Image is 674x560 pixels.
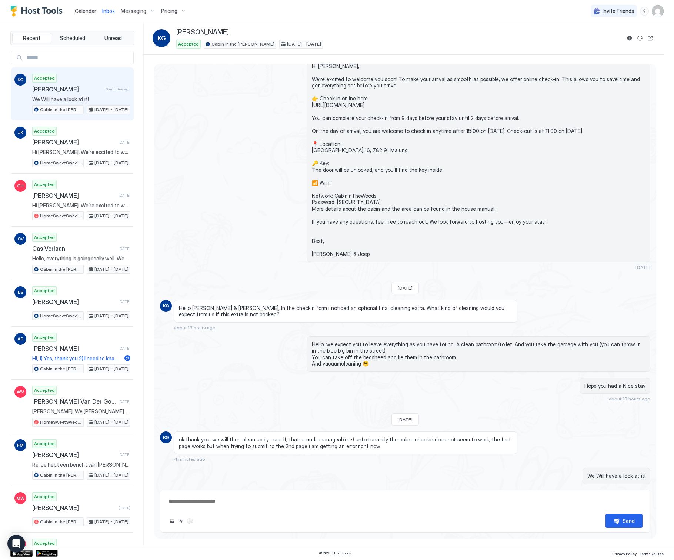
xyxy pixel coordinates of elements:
span: Hello, everything is going really well. We really like the cottage, it’s very nice! [32,255,130,262]
span: LS [18,289,23,296]
input: Input Field [23,51,133,64]
span: Unread [104,35,122,41]
a: Inbox [102,7,115,15]
span: HomeSweetSweden [40,160,82,166]
button: Open reservation [646,34,655,43]
span: [DATE] [119,452,130,457]
button: Quick reply [177,517,186,526]
span: We Will have a look at it! [32,96,130,103]
span: [DATE] [119,506,130,510]
button: Scheduled [53,33,92,43]
span: Hi, 1) Yes, thank you 2) I need to know how to activate the wall electrical [PERSON_NAME]. I coul... [32,355,121,362]
span: Cabin in the [PERSON_NAME] [211,41,274,47]
span: [DATE] - [DATE] [94,419,129,426]
span: Accepted [34,334,55,341]
span: Accepted [34,234,55,241]
span: Hi [PERSON_NAME], We’re excited to welcome you soon! To make your arrival as smooth as possible, ... [312,63,645,257]
a: Terms Of Use [640,549,664,557]
span: [DATE] [119,193,130,198]
span: HomeSweetSweden [40,419,82,426]
span: Privacy Policy [612,551,637,556]
span: [DATE] - [DATE] [287,41,321,47]
span: Cabin in the [PERSON_NAME] [40,106,82,113]
button: Reservation information [625,34,634,43]
span: KG [163,303,169,309]
button: Upload image [168,517,177,526]
span: [DATE] [119,246,130,251]
span: [DATE] - [DATE] [94,266,129,273]
div: tab-group [10,31,134,45]
span: Accepted [34,387,55,394]
span: Terms Of Use [640,551,664,556]
span: Messaging [121,8,146,14]
span: [PERSON_NAME] [32,192,116,199]
button: Sync reservation [635,34,644,43]
span: Inbox [102,8,115,14]
span: [DATE] - [DATE] [94,160,129,166]
span: Accepted [34,128,55,134]
button: Send [605,514,643,528]
span: Cabin in the [PERSON_NAME] [40,472,82,479]
span: CH [17,183,24,189]
span: [PERSON_NAME] [32,345,116,352]
span: [DATE] - [DATE] [94,472,129,479]
span: AS [17,336,23,342]
span: Pricing [161,8,177,14]
span: [DATE] [119,346,130,351]
span: Scheduled [60,35,85,41]
span: KG [157,34,166,43]
div: User profile [652,5,664,17]
span: Accepted [178,41,199,47]
span: Hello, we expect you to leave everything as you have found. A clean bathroom/toilet. And you take... [312,341,645,367]
span: HomeSweetSweden [40,213,82,219]
span: 2 [126,356,129,361]
span: MW [16,495,25,501]
span: Cas Verlaan [32,245,116,252]
a: Privacy Policy [612,549,637,557]
span: Recent [23,35,40,41]
span: Accepted [34,540,55,547]
span: KG [17,76,24,83]
span: [DATE] [398,285,413,291]
span: [PERSON_NAME] [32,86,103,93]
span: FM [17,442,24,449]
span: [PERSON_NAME] [176,28,229,37]
span: about 13 hours ago [609,396,650,401]
span: Cabin in the [PERSON_NAME] [40,266,82,273]
div: menu [640,7,649,16]
div: Open Intercom Messenger [7,535,25,553]
span: HomeSweetSweden [40,313,82,319]
span: [PERSON_NAME] [32,298,116,306]
span: KG [163,434,169,441]
a: Google Play Store [36,550,58,557]
span: Accepted [34,287,55,294]
span: Hi [PERSON_NAME], We’re excited to welcome you soon! To make your arrival as smooth as possible, ... [32,149,130,156]
span: © 2025 Host Tools [319,551,351,556]
a: App Store [10,550,33,557]
span: about 13 hours ago [174,325,216,330]
span: [PERSON_NAME], We [PERSON_NAME] even contact met je opnemen en je wat meer informatie geven over ... [32,408,130,415]
span: 4 minutes ago [174,456,205,462]
span: [DATE] [119,140,130,145]
span: [DATE] [635,264,650,270]
button: Recent [12,33,51,43]
span: [DATE] [119,299,130,304]
span: Calendar [75,8,96,14]
span: Accepted [34,440,55,447]
span: CV [17,236,24,242]
span: [PERSON_NAME] [32,504,116,511]
span: ok thank you, we will then clean up by ourself, that sounds manageable :-) unfortunately the onli... [179,436,513,449]
div: Host Tools Logo [10,6,66,17]
span: [DATE] - [DATE] [94,106,129,113]
span: WV [17,389,24,395]
button: Unread [93,33,133,43]
span: [PERSON_NAME] [32,451,116,459]
span: We Will have a look at it! [587,473,645,479]
span: Accepted [34,75,55,81]
span: 3 minutes ago [106,87,130,91]
span: Invite Friends [603,8,634,14]
span: [DATE] - [DATE] [94,519,129,525]
span: Accepted [34,493,55,500]
span: [PERSON_NAME] Van Der Goot [32,398,116,405]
